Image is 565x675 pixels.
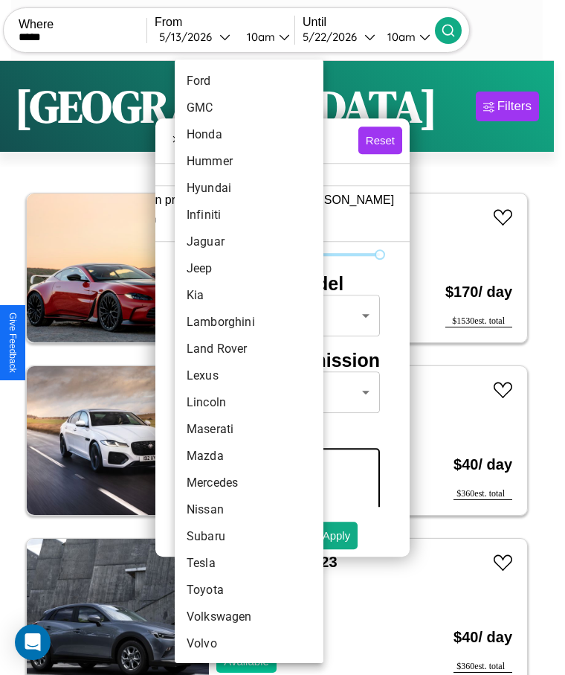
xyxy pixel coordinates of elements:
li: Nissan [175,496,323,523]
li: Hyundai [175,175,323,202]
li: Kia [175,282,323,309]
div: Open Intercom Messenger [15,624,51,660]
li: Lamborghini [175,309,323,336]
li: Lexus [175,362,323,389]
li: Hummer [175,148,323,175]
li: Lincoln [175,389,323,416]
li: Mazda [175,443,323,470]
li: Maserati [175,416,323,443]
li: Volvo [175,630,323,657]
li: GMC [175,95,323,121]
li: Honda [175,121,323,148]
div: Give Feedback [7,313,18,373]
li: Toyota [175,577,323,604]
li: Tesla [175,550,323,577]
li: Mercedes [175,470,323,496]
li: Jaguar [175,228,323,255]
li: Jeep [175,255,323,282]
li: Infiniti [175,202,323,228]
li: Land Rover [175,336,323,362]
li: Ford [175,68,323,95]
li: Volkswagen [175,604,323,630]
li: Subaru [175,523,323,550]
